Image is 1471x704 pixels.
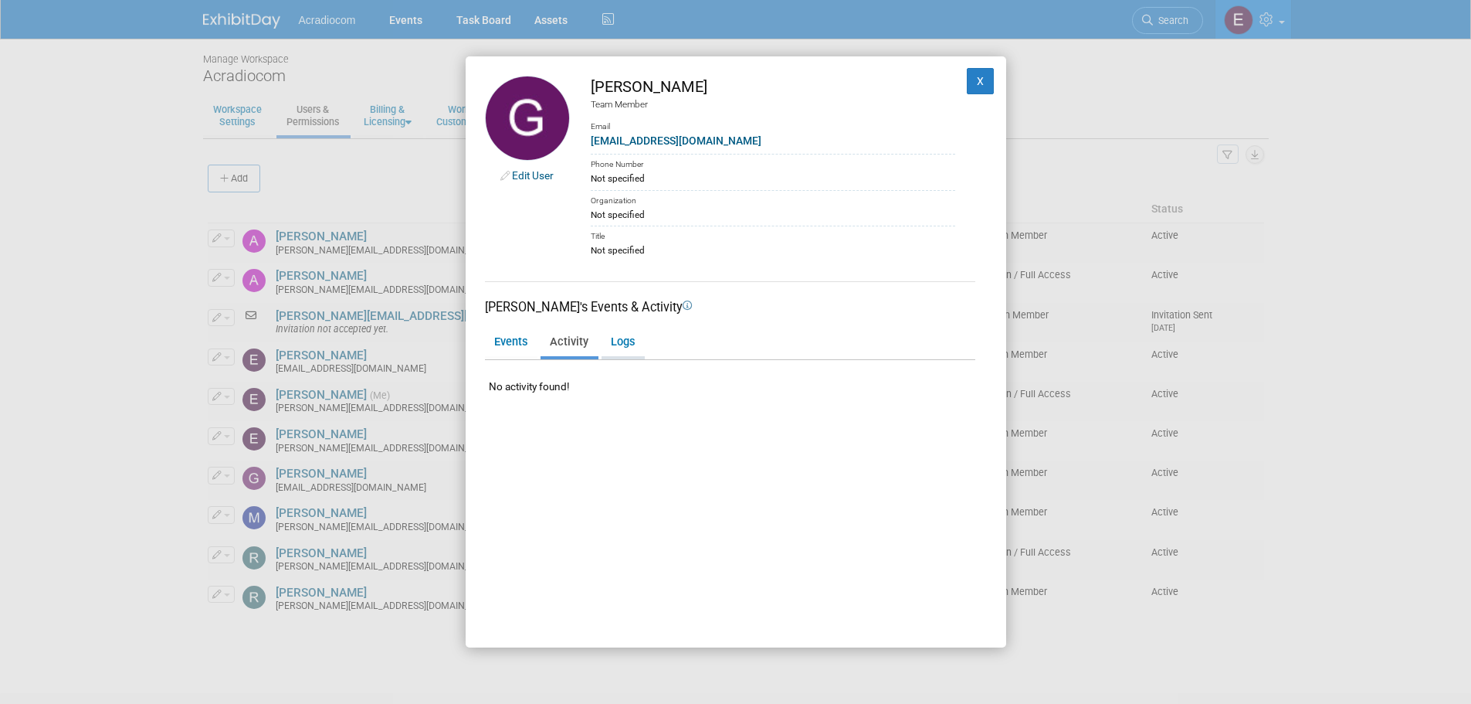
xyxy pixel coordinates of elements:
img: Gabriela Martinez [485,76,570,161]
div: Not specified [591,208,955,222]
div: Phone Number [591,154,955,172]
div: Email [591,111,955,133]
a: Edit User [512,169,554,182]
div: Organization [591,190,955,208]
div: Not specified [591,172,955,185]
div: Team Member [591,98,955,111]
button: X [967,68,995,94]
div: No activity found! [481,364,971,394]
a: Logs [602,329,643,356]
a: Events [485,329,536,356]
div: [PERSON_NAME] [591,76,955,98]
a: Activity [541,329,597,356]
div: [PERSON_NAME]'s Events & Activity [485,298,975,316]
a: [EMAIL_ADDRESS][DOMAIN_NAME] [591,134,761,147]
div: Not specified [591,243,955,257]
div: Title [591,226,955,243]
